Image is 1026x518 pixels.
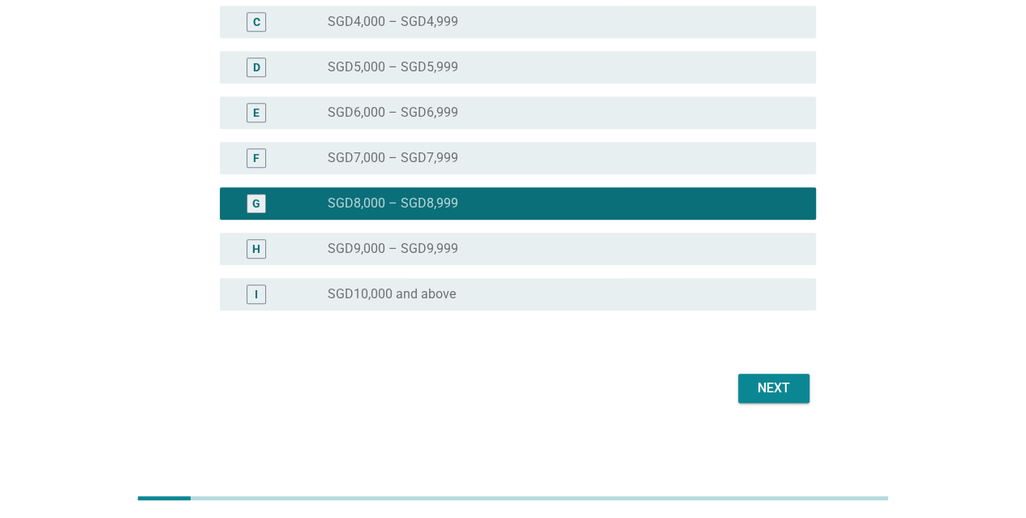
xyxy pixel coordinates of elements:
label: SGD8,000 – SGD8,999 [328,195,458,212]
label: SGD7,000 – SGD7,999 [328,150,458,166]
label: SGD10,000 and above [328,286,456,302]
div: I [255,285,258,302]
button: Next [738,374,809,403]
label: SGD6,000 – SGD6,999 [328,105,458,121]
div: D [253,58,260,75]
div: C [253,13,260,30]
label: SGD4,000 – SGD4,999 [328,14,458,30]
div: G [252,195,260,212]
label: SGD5,000 – SGD5,999 [328,59,458,75]
div: Next [751,379,796,398]
div: F [253,149,260,166]
div: E [253,104,260,121]
label: SGD9,000 – SGD9,999 [328,241,458,257]
div: H [252,240,260,257]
